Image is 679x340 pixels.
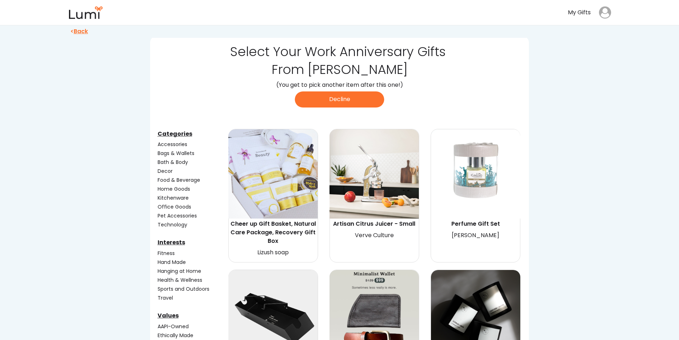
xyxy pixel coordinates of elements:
img: PDP_Small_Gold_1-min.jpg [329,129,419,219]
div: Verve Culture [331,230,418,241]
div: Bath & Body [158,159,227,166]
div: Sports and Outdoors [158,285,227,293]
div: Hanging at Home [158,267,227,275]
div: Perfume Gift Set [432,220,519,228]
button: Decline [295,91,384,107]
div: Bags & Wallets [158,150,227,157]
img: lumi-small.png [68,6,104,19]
div: < [69,29,341,36]
div: Hand Made [158,259,227,266]
div: Office Goods [158,203,227,211]
img: CallioFragrancePerfumeGiftSet.jpg [431,129,520,219]
div: Food & Beverage [158,176,227,184]
div: Cheer up Gift Basket, Natural Care Package, Recovery Gift Box [229,220,317,245]
div: Health & Wellness [158,276,227,284]
div: Kitchenware [158,194,227,202]
div: Technology [158,221,227,229]
div: Ethically Made [158,332,227,339]
div: Artisan Citrus Juicer - Small [331,220,418,228]
div: AAPI-Owned [158,323,227,330]
div: Pet Accessories [158,212,227,220]
u: Categories [158,130,192,138]
u: Back [74,27,88,35]
div: Home Goods [158,185,227,193]
div: Select Your Work Anniversary Gifts From [PERSON_NAME] [230,43,449,79]
img: 10x10y_final_26baef71-43bd-4366-b302-e4b2ec46a9a2.jpg [228,129,318,219]
div: Decor [158,167,227,175]
div: [PERSON_NAME] [432,230,519,241]
div: Travel [158,294,227,302]
u: Values [158,311,179,320]
div: (You get to pick another item after this one!) [276,80,403,90]
u: Interests [158,238,185,246]
div: Accessories [158,141,227,148]
div: My Gifts [568,7,591,18]
div: Lizush soap [229,247,317,258]
div: Fitness [158,250,227,257]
